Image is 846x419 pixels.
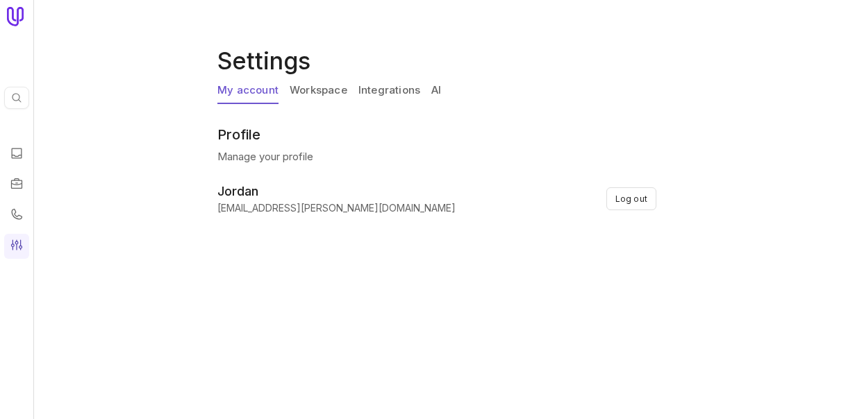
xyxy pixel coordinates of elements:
button: Log out [606,187,656,210]
span: [EMAIL_ADDRESS][PERSON_NAME][DOMAIN_NAME] [217,201,456,215]
span: Jordan [217,182,456,201]
p: Manage your profile [217,148,656,165]
h1: Settings [217,44,662,78]
h2: Profile [217,126,656,143]
a: AI [431,78,441,104]
a: Integrations [358,78,420,104]
a: My account [217,78,279,104]
a: Workspace [290,78,347,104]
